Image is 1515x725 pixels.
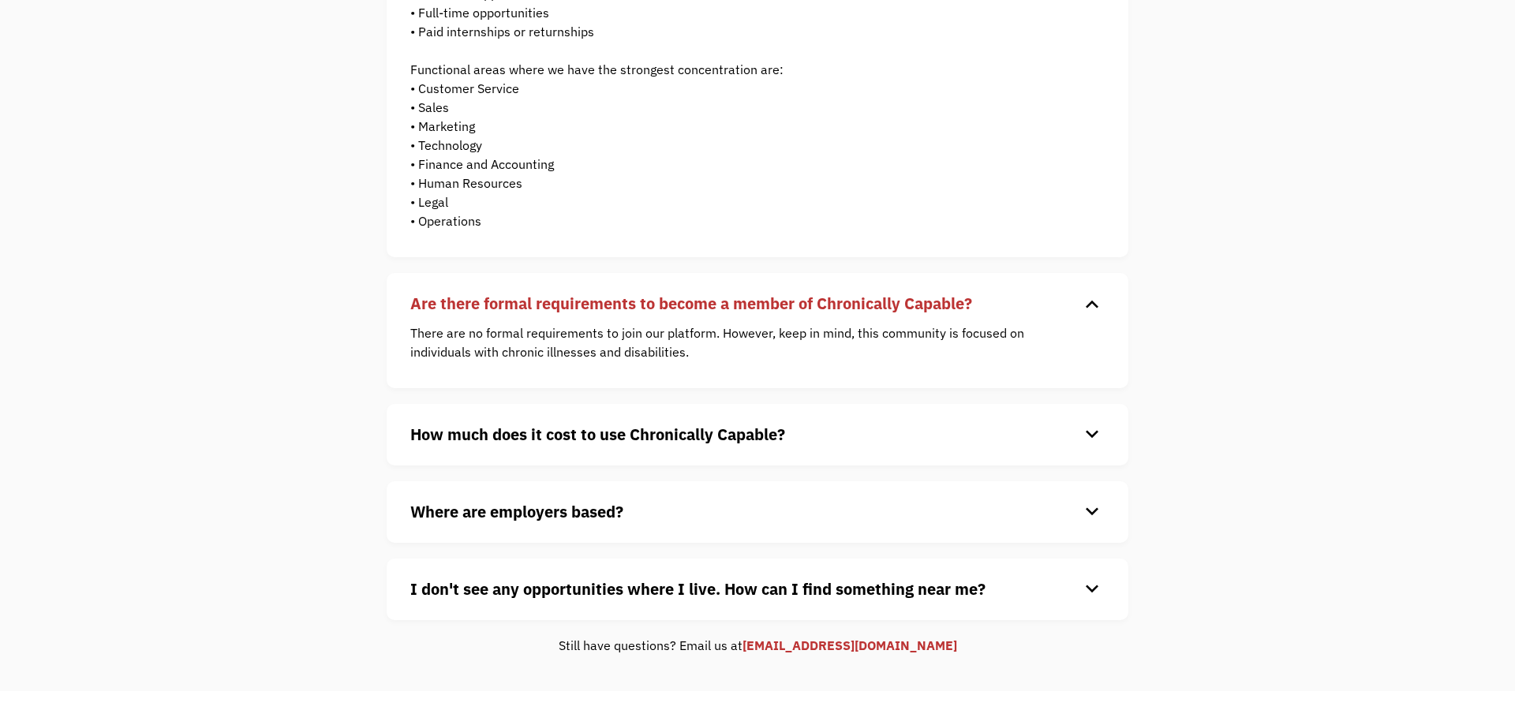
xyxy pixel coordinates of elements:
[410,424,785,445] strong: How much does it cost to use Chronically Capable?
[743,637,957,653] a: [EMAIL_ADDRESS][DOMAIN_NAME]
[1079,500,1105,524] div: keyboard_arrow_down
[1079,423,1105,447] div: keyboard_arrow_down
[1079,577,1105,601] div: keyboard_arrow_down
[387,636,1128,655] div: Still have questions? Email us at
[1079,292,1105,316] div: keyboard_arrow_down
[410,578,986,600] strong: I don't see any opportunities where I live. How can I find something near me?
[410,323,1081,361] p: There are no formal requirements to join our platform. However, keep in mind, this community is f...
[410,501,623,522] strong: Where are employers based?
[410,293,972,314] strong: Are there formal requirements to become a member of Chronically Capable?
